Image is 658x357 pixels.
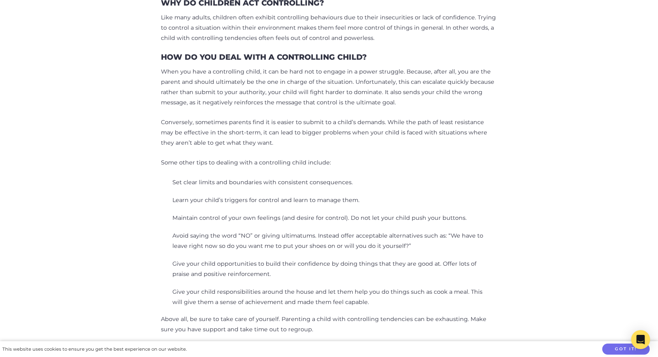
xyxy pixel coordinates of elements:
li: Give your child opportunities to build their confidence by doing things that they are good at. Of... [172,259,493,280]
p: Conversely, sometimes parents find it is easier to submit to a child’s demands. While the path of... [161,117,497,148]
li: Learn your child’s triggers for control and learn to manage them. [172,195,359,206]
li: Give your child responsibilities around the house and let them help you do things such as cook a ... [172,287,493,308]
p: Like many adults, children often exhibit controlling behaviours due to their insecurities or lack... [161,13,497,43]
li: Maintain control of your own feelings (and desire for control). Do not let your child push your b... [172,213,467,223]
li: Set clear limits and boundaries with consistent consequences. [172,178,353,188]
h3: How Do You Deal With A Controlling Child? [161,53,367,62]
button: Got it! [602,344,650,355]
p: Above all, be sure to take care of yourself. Parenting a child with controlling tendencies can be... [161,314,497,335]
p: When you have a controlling child, it can be hard not to engage in a power struggle. Because, aft... [161,67,497,108]
li: Avoid saying the word “NO” or giving ultimatums. Instead offer acceptable alternatives such as: “... [172,231,493,251]
p: Some other tips to dealing with a controlling child include: [161,158,497,168]
div: Open Intercom Messenger [631,330,650,349]
div: This website uses cookies to ensure you get the best experience on our website. [2,345,187,353]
